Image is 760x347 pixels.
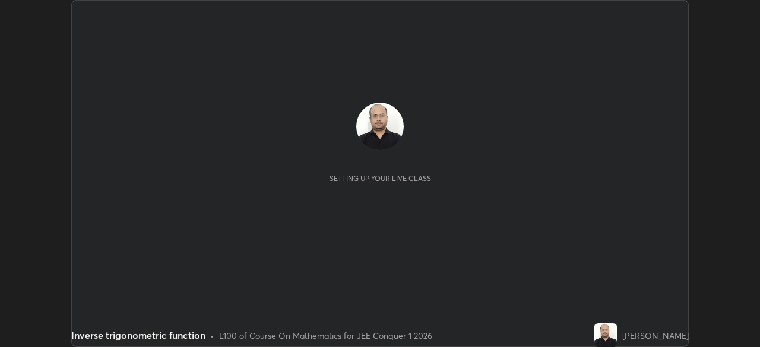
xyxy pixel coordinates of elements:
div: [PERSON_NAME] [622,329,689,342]
div: Inverse trigonometric function [71,328,205,342]
div: L100 of Course On Mathematics for JEE Conquer 1 2026 [219,329,432,342]
img: 83f50dee00534478af7b78a8c624c472.jpg [594,323,617,347]
div: • [210,329,214,342]
img: 83f50dee00534478af7b78a8c624c472.jpg [356,103,404,150]
div: Setting up your live class [330,174,431,183]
